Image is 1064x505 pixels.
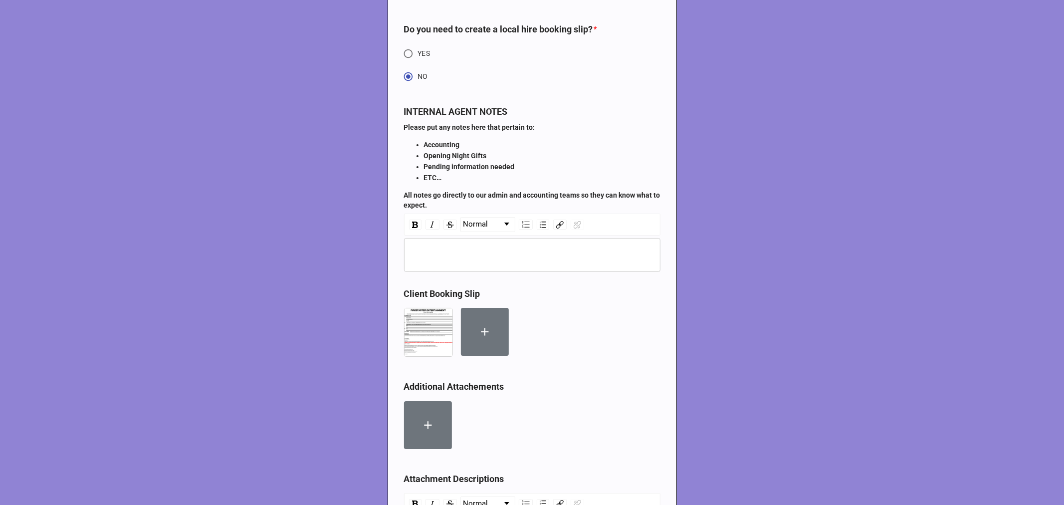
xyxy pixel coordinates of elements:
[517,217,551,232] div: rdw-list-control
[404,191,660,209] strong: All notes go directly to our admin and accounting teams so they can know what to expect.
[418,48,430,59] span: YES
[404,214,660,272] div: rdw-wrapper
[404,123,535,131] strong: Please put any notes here that pertain to:
[404,214,660,236] div: rdw-toolbar
[461,218,515,232] a: Block Type
[404,22,593,36] label: Do you need to create a local hire booking slip?
[551,217,586,232] div: rdw-link-control
[409,250,656,260] div: rdw-editor
[424,174,442,182] strong: ETC…
[519,220,533,230] div: Unordered
[405,308,452,356] img: Bxgln4zKjI8rZawt-9_5WvmYkNSpy7P0KLtY6t3YufQ
[426,220,439,230] div: Italic
[404,380,504,394] label: Additional Attachements
[443,220,457,230] div: Strikethrough
[418,71,428,82] span: NO
[537,220,549,230] div: Ordered
[424,141,460,149] strong: Accounting
[404,287,480,301] label: Client Booking Slip
[404,105,508,119] label: INTERNAL AGENT NOTES
[404,472,504,486] label: Attachment Descriptions
[459,217,517,232] div: rdw-block-control
[460,217,515,232] div: rdw-dropdown
[424,163,515,171] strong: Pending information needed
[409,220,422,230] div: Bold
[424,152,487,160] strong: Opening Night Gifts
[404,308,461,365] div: Maddie Small - ONSET.pdf
[553,220,567,230] div: Link
[463,219,488,231] span: Normal
[571,220,584,230] div: Unlink
[407,217,459,232] div: rdw-inline-control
